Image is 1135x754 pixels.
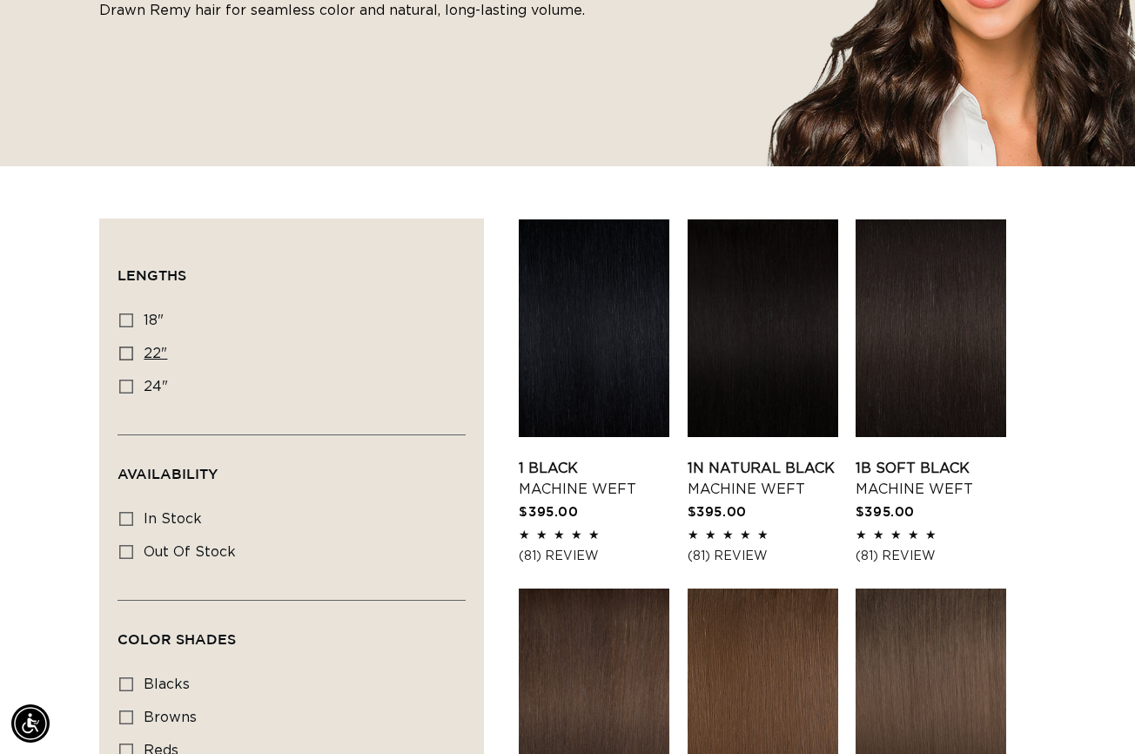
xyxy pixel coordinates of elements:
[144,512,202,526] span: In stock
[688,458,838,500] a: 1N Natural Black Machine Weft
[118,435,466,498] summary: Availability (0 selected)
[11,704,50,743] div: Accessibility Menu
[118,466,218,481] span: Availability
[144,313,164,327] span: 18"
[144,380,168,394] span: 24"
[144,545,236,559] span: Out of stock
[118,631,236,647] span: Color Shades
[144,347,167,360] span: 22"
[519,458,669,500] a: 1 Black Machine Weft
[856,458,1006,500] a: 1B Soft Black Machine Weft
[118,237,466,300] summary: Lengths (0 selected)
[144,710,197,724] span: browns
[118,267,186,283] span: Lengths
[118,601,466,663] summary: Color Shades (0 selected)
[144,677,190,691] span: blacks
